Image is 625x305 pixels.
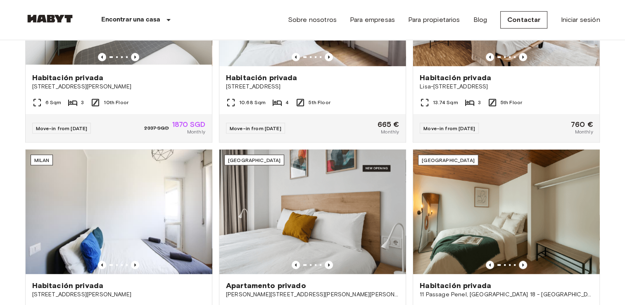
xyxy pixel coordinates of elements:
[501,99,522,106] span: 5th Floor
[408,15,460,25] a: Para propietarios
[519,261,527,269] button: Previous image
[32,73,104,83] span: Habitación privada
[500,11,547,29] a: Contactar
[98,261,106,269] button: Previous image
[288,15,337,25] a: Sobre nosotros
[81,99,84,106] span: 3
[478,99,481,106] span: 3
[473,15,487,25] a: Blog
[433,99,458,106] span: 13.74 Sqm
[32,291,205,299] span: [STREET_ADDRESS][PERSON_NAME]
[144,124,169,132] span: 2337 SGD
[420,291,593,299] span: 11 Passage Penel, [GEOGRAPHIC_DATA] 18 - [GEOGRAPHIC_DATA]
[36,125,88,131] span: Move-in from [DATE]
[25,14,75,23] img: Habyt
[45,99,62,106] span: 6 Sqm
[561,15,600,25] a: Iniciar sesión
[239,99,266,106] span: 10.68 Sqm
[486,261,494,269] button: Previous image
[285,99,289,106] span: 4
[350,15,395,25] a: Para empresas
[98,53,106,61] button: Previous image
[486,53,494,61] button: Previous image
[34,157,50,163] span: Milan
[377,121,399,128] span: 665 €
[226,281,306,291] span: Apartamento privado
[519,53,527,61] button: Previous image
[131,53,139,61] button: Previous image
[325,53,333,61] button: Previous image
[575,128,593,136] span: Monthly
[381,128,399,136] span: Monthly
[26,150,212,274] img: Marketing picture of unit IT-14-111-001-006
[422,157,475,163] span: [GEOGRAPHIC_DATA]
[32,281,104,291] span: Habitación privada
[226,73,297,83] span: Habitación privada
[420,281,491,291] span: Habitación privada
[292,53,300,61] button: Previous image
[101,15,161,25] p: Encontrar una casa
[423,125,475,131] span: Move-in from [DATE]
[292,261,300,269] button: Previous image
[131,261,139,269] button: Previous image
[230,125,281,131] span: Move-in from [DATE]
[226,291,399,299] span: [PERSON_NAME][STREET_ADDRESS][PERSON_NAME][PERSON_NAME]
[172,121,205,128] span: 1870 SGD
[187,128,205,136] span: Monthly
[219,150,406,274] img: Marketing picture of unit ES-15-102-734-001
[104,99,128,106] span: 10th Floor
[228,157,281,163] span: [GEOGRAPHIC_DATA]
[571,121,593,128] span: 760 €
[32,83,205,91] span: [STREET_ADDRESS][PERSON_NAME]
[413,150,599,274] img: Marketing picture of unit FR-18-011-001-012
[325,261,333,269] button: Previous image
[420,83,593,91] span: Lisa-[STREET_ADDRESS]
[309,99,330,106] span: 5th Floor
[226,83,399,91] span: [STREET_ADDRESS]
[420,73,491,83] span: Habitación privada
